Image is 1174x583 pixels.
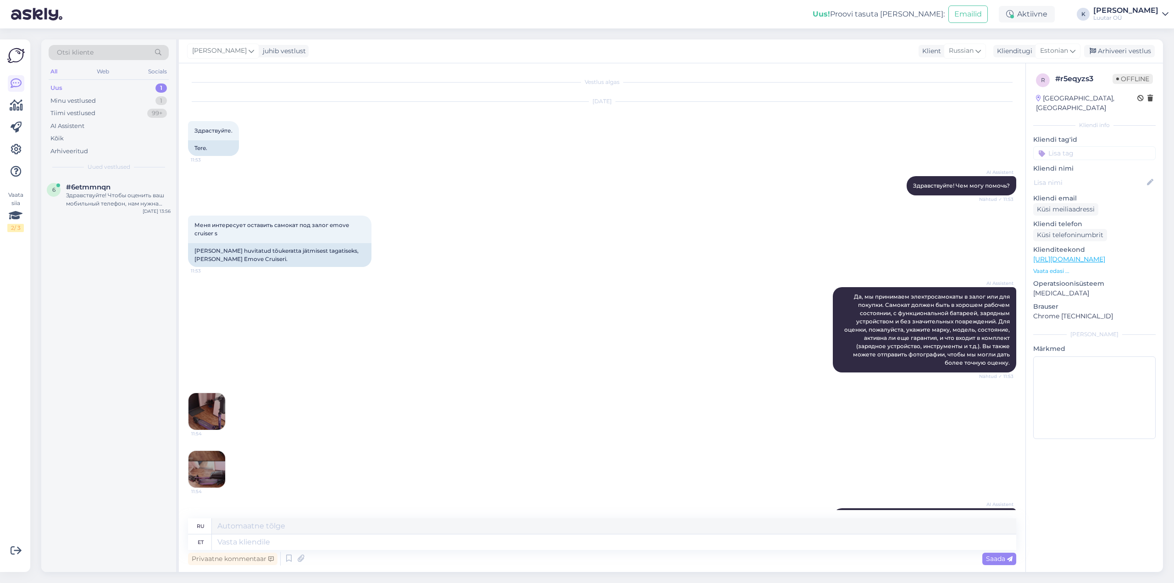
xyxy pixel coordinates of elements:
div: 2 / 3 [7,224,24,232]
div: Klienditugi [993,46,1032,56]
div: Kõik [50,134,64,143]
p: Operatsioonisüsteem [1033,279,1156,289]
input: Lisa tag [1033,146,1156,160]
div: Proovi tasuta [PERSON_NAME]: [813,9,945,20]
div: [DATE] 13:56 [143,208,171,215]
div: Minu vestlused [50,96,96,105]
div: Socials [146,66,169,78]
p: Vaata edasi ... [1033,267,1156,275]
p: Kliendi email [1033,194,1156,203]
div: [GEOGRAPHIC_DATA], [GEOGRAPHIC_DATA] [1036,94,1137,113]
p: Kliendi tag'id [1033,135,1156,144]
span: Russian [949,46,974,56]
div: et [198,534,204,550]
div: Здравствуйте! Чтобы оценить ваш мобильный телефон, нам нужна дополнительная информация. Пожалуйст... [66,191,171,208]
div: [PERSON_NAME] huvitatud tõukeratta jätmisest tagatiseks, [PERSON_NAME] Emove Cruiseri. [188,243,371,267]
div: Privaatne kommentaar [188,553,277,565]
p: Brauser [1033,302,1156,311]
a: [URL][DOMAIN_NAME] [1033,255,1105,263]
span: [PERSON_NAME] [192,46,247,56]
span: Nähtud ✓ 11:53 [979,373,1013,380]
p: Märkmed [1033,344,1156,354]
span: Estonian [1040,46,1068,56]
p: Kliendi nimi [1033,164,1156,173]
img: Attachment [188,451,225,488]
div: Arhiveeritud [50,147,88,156]
div: Web [95,66,111,78]
input: Lisa nimi [1034,178,1145,188]
b: Uus! [813,10,830,18]
span: AI Assistent [979,501,1013,508]
span: 6 [52,186,55,193]
span: Offline [1113,74,1153,84]
p: Chrome [TECHNICAL_ID] [1033,311,1156,321]
div: [PERSON_NAME] [1093,7,1158,14]
span: Nähtud ✓ 11:53 [979,196,1013,203]
div: juhib vestlust [259,46,306,56]
div: AI Assistent [50,122,84,131]
div: Klient [919,46,941,56]
img: Askly Logo [7,47,25,64]
div: Luutar OÜ [1093,14,1158,22]
span: r [1041,77,1045,83]
div: Uus [50,83,62,93]
span: 11:54 [191,430,226,437]
p: [MEDICAL_DATA] [1033,289,1156,298]
div: [PERSON_NAME] [1033,330,1156,339]
div: Kliendi info [1033,121,1156,129]
div: 99+ [147,109,167,118]
span: #6etmmnqn [66,183,111,191]
span: Здраствуйте. [194,127,233,134]
div: Küsi meiliaadressi [1033,203,1098,216]
div: [DATE] [188,97,1016,105]
div: Küsi telefoninumbrit [1033,229,1107,241]
div: 1 [155,83,167,93]
span: Здравствуйте! Чем могу помочь? [913,182,1010,189]
p: Klienditeekond [1033,245,1156,255]
button: Emailid [948,6,988,23]
div: K [1077,8,1090,21]
div: Aktiivne [999,6,1055,22]
span: Да, мы принимаем электросамокаты в залог или для покупки. Самокат должен быть в хорошем рабочем с... [844,293,1011,366]
div: Tiimi vestlused [50,109,95,118]
span: AI Assistent [979,280,1013,287]
div: All [49,66,59,78]
span: 11:53 [191,156,225,163]
div: # r5eqyzs3 [1055,73,1113,84]
div: 1 [155,96,167,105]
div: Vestlus algas [188,78,1016,86]
span: Меня интересует оставить самокат под залог emove cruiser s [194,222,350,237]
span: Uued vestlused [88,163,130,171]
div: Arhiveeri vestlus [1084,45,1155,57]
div: Tere. [188,140,239,156]
img: Attachment [188,393,225,430]
span: Saada [986,555,1013,563]
span: 11:54 [191,488,226,495]
p: Kliendi telefon [1033,219,1156,229]
div: ru [197,518,205,534]
div: Vaata siia [7,191,24,232]
span: 11:53 [191,267,225,274]
span: AI Assistent [979,169,1013,176]
a: [PERSON_NAME]Luutar OÜ [1093,7,1168,22]
span: Otsi kliente [57,48,94,57]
